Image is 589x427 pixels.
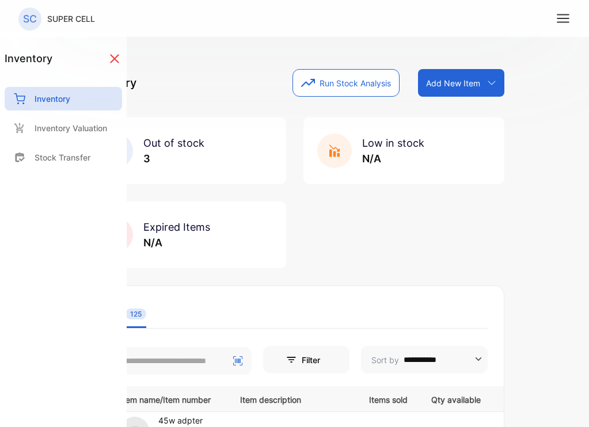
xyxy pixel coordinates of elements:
p: Inventory Valuation [35,122,107,134]
a: Inventory [5,87,122,110]
h1: inventory [5,51,52,66]
button: Sort by [361,346,488,373]
a: Stock Transfer [5,146,122,169]
span: 125 [126,308,146,319]
span: Low in stock [362,137,424,149]
p: Stock Transfer [35,151,90,163]
p: N/A [143,235,210,250]
p: N/A [362,151,424,166]
p: SC [23,12,37,26]
p: Item description [240,391,345,406]
p: Items sold [369,391,408,406]
span: Expired Items [143,221,210,233]
p: Add New Item [426,77,480,89]
p: SUPER CELL [47,13,95,25]
p: Item name/Item number [120,391,226,406]
button: Run Stock Analysis [292,69,400,97]
p: Sort by [371,354,399,366]
p: Qty available [431,391,481,406]
span: Out of stock [143,137,204,149]
p: Inventory [35,93,70,105]
div: All [113,309,146,319]
p: 3 [143,151,204,166]
a: Inventory Valuation [5,116,122,140]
